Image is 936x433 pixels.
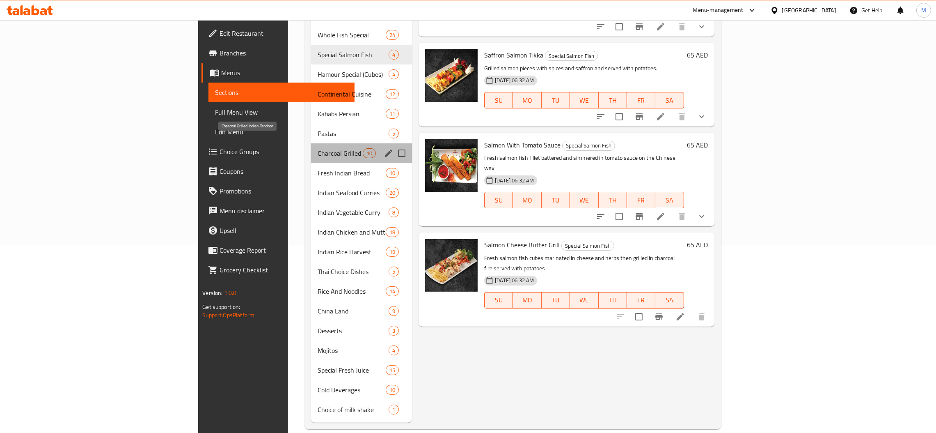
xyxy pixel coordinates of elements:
[484,292,513,309] button: SU
[516,294,538,306] span: MO
[573,94,595,106] span: WE
[599,192,627,208] button: TH
[318,188,386,198] span: Indian Seafood Curries
[389,207,399,217] div: items
[656,22,666,32] a: Edit menu item
[220,245,348,255] span: Coverage Report
[542,192,570,208] button: TU
[363,148,376,158] div: items
[386,227,399,237] div: items
[318,326,389,336] span: Desserts
[386,228,398,236] span: 18
[562,141,615,151] div: Special Salmon Fish
[389,306,399,316] div: items
[382,147,395,159] button: edit
[386,248,398,256] span: 19
[627,292,655,309] button: FR
[591,207,611,226] button: sort-choices
[672,17,692,37] button: delete
[386,168,399,178] div: items
[386,188,399,198] div: items
[492,76,537,84] span: [DATE] 06:32 AM
[202,302,240,312] span: Get support on:
[513,192,541,208] button: MO
[220,28,348,38] span: Edit Restaurant
[389,405,399,415] div: items
[389,267,399,276] div: items
[201,43,355,63] a: Branches
[220,48,348,58] span: Branches
[570,192,598,208] button: WE
[389,129,399,138] div: items
[318,405,389,415] div: Choice of milk shake
[675,312,685,322] a: Edit menu item
[318,385,386,395] div: Cold Beverages
[602,294,624,306] span: TH
[201,201,355,221] a: Menu disclaimer
[318,306,389,316] div: China Land
[318,247,386,257] span: Indian Rice Harvest
[386,286,399,296] div: items
[697,112,707,122] svg: Show Choices
[389,268,398,276] span: 5
[311,64,412,84] div: Hamour Special (Cubes)4
[311,143,412,163] div: Charcoal Grilled Indian Tandoor10edit
[545,94,567,106] span: TU
[545,194,567,206] span: TU
[311,321,412,341] div: Desserts3
[655,92,684,108] button: SA
[602,94,624,106] span: TH
[311,222,412,242] div: Indian Chicken and Mutton Curry Saloona18
[659,94,680,106] span: SA
[311,163,412,183] div: Fresh Indian Bread10
[488,194,510,206] span: SU
[570,292,598,309] button: WE
[201,260,355,280] a: Grocery Checklist
[318,50,389,60] span: Special Salmon Fish
[311,262,412,281] div: Thai Choice Dishes5
[201,181,355,201] a: Promotions
[386,386,398,394] span: 10
[389,406,398,414] span: 1
[220,265,348,275] span: Grocery Checklist
[224,288,237,298] span: 1.0.0
[386,110,398,118] span: 11
[311,45,412,64] div: Special Salmon Fish4
[220,147,348,157] span: Choice Groups
[318,267,389,276] span: Thai Choice Dishes
[545,294,567,306] span: TU
[220,186,348,196] span: Promotions
[389,71,398,78] span: 4
[311,242,412,262] div: Indian Rice Harvest19
[629,207,649,226] button: Branch-specific-item
[488,294,510,306] span: SU
[697,22,707,32] svg: Show Choices
[516,194,538,206] span: MO
[563,141,615,150] span: Special Salmon Fish
[627,92,655,108] button: FR
[692,307,712,327] button: delete
[389,130,398,138] span: 5
[386,89,399,99] div: items
[516,94,538,106] span: MO
[215,127,348,137] span: Edit Menu
[221,68,348,78] span: Menus
[318,109,386,119] span: Kababs Persian
[488,94,510,106] span: SU
[208,83,355,102] a: Sections
[386,90,398,98] span: 12
[389,69,399,79] div: items
[611,18,628,35] span: Select to update
[389,326,399,336] div: items
[201,63,355,83] a: Menus
[318,365,386,375] span: Special Fresh Juice
[318,168,386,178] span: Fresh Indian Bread
[311,301,412,321] div: China Land9
[389,51,398,59] span: 4
[561,241,614,251] div: Special Salmon Fish
[318,286,386,296] span: Rice And Noodles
